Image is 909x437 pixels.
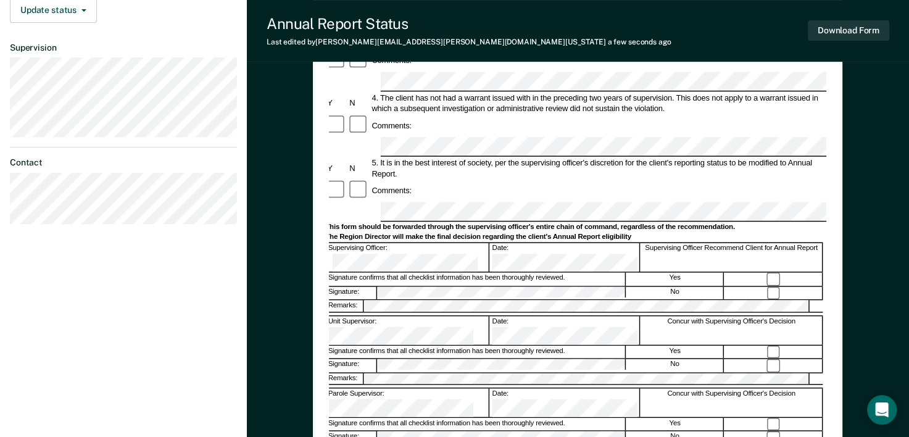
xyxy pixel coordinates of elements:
div: Y [326,162,348,173]
div: Supervising Officer Recommend Client for Annual Report [641,243,823,272]
div: Parole Supervisor: [326,388,490,417]
div: Date: [491,316,640,344]
div: Comments: [370,185,413,196]
div: Y [326,98,348,108]
div: Last edited by [PERSON_NAME][EMAIL_ADDRESS][PERSON_NAME][DOMAIN_NAME][US_STATE] [267,38,671,46]
div: Concur with Supervising Officer's Decision [641,316,823,344]
div: Concur with Supervising Officer's Decision [641,388,823,417]
div: No [626,359,724,372]
div: Yes [626,346,724,359]
div: Signature confirms that all checklist information has been thoroughly reviewed. [326,418,626,431]
div: Open Intercom Messenger [867,395,897,425]
div: Remarks: [326,301,364,312]
div: This form should be forwarded through the supervising officer's entire chain of command, regardle... [326,222,823,231]
span: a few seconds ago [608,38,671,46]
div: Signature: [326,287,377,300]
div: The Region Director will make the final decision regarding the client's Annual Report eligibility [326,232,823,241]
div: Supervising Officer: [326,243,490,272]
div: Remarks: [326,373,364,384]
div: Date: [491,388,640,417]
div: No [626,287,724,300]
div: Date: [491,243,640,272]
div: Yes [626,418,724,431]
div: N [348,98,370,108]
button: Download Form [808,20,889,41]
div: N [348,162,370,173]
div: Signature confirms that all checklist information has been thoroughly reviewed. [326,346,626,359]
div: Annual Report Status [267,15,671,33]
div: 4. The client has not had a warrant issued with in the preceding two years of supervision. This d... [370,92,823,114]
div: Unit Supervisor: [326,316,490,344]
div: 5. It is in the best interest of society, per the supervising officer's discretion for the client... [370,157,823,179]
div: Comments: [370,120,413,131]
div: Signature: [326,359,377,372]
dt: Supervision [10,43,237,53]
div: Yes [626,273,724,286]
dt: Contact [10,157,237,168]
div: Signature confirms that all checklist information has been thoroughly reviewed. [326,273,626,286]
